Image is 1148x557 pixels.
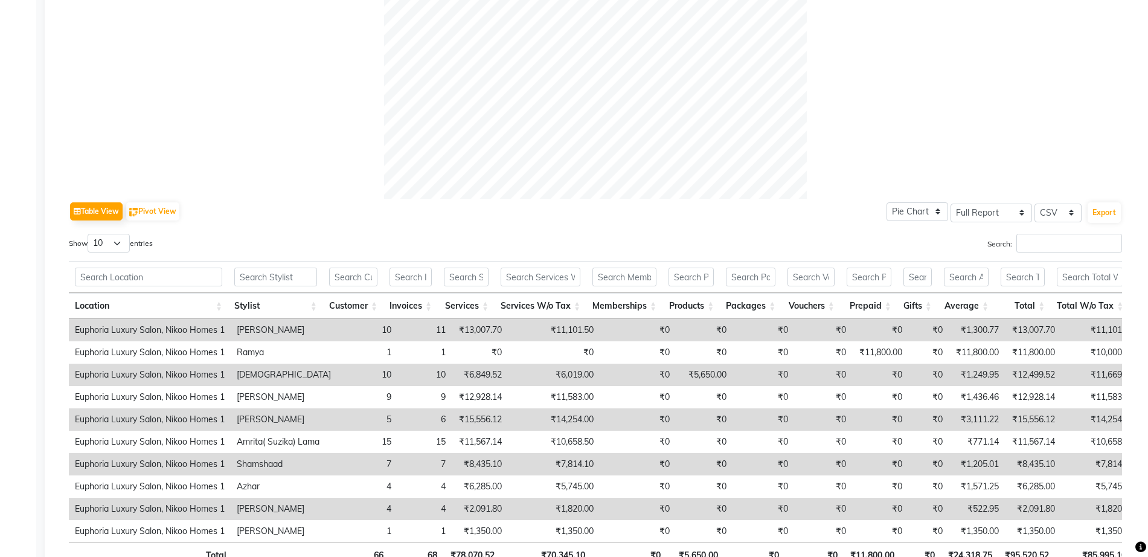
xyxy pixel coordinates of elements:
[501,268,580,286] input: Search Services W/o Tax
[669,268,714,286] input: Search Products
[908,520,949,543] td: ₹0
[733,364,794,386] td: ₹0
[231,453,337,475] td: Shamshaad
[852,408,908,431] td: ₹0
[397,498,452,520] td: 4
[397,364,452,386] td: 10
[397,475,452,498] td: 4
[508,431,600,453] td: ₹10,658.50
[337,341,397,364] td: 1
[908,408,949,431] td: ₹0
[781,293,840,319] th: Vouchers: activate to sort column ascending
[794,408,852,431] td: ₹0
[908,475,949,498] td: ₹0
[337,319,397,341] td: 10
[444,268,489,286] input: Search Services
[69,475,231,498] td: Euphoria Luxury Salon, Nikoo Homes 1
[323,293,383,319] th: Customer: activate to sort column ascending
[794,520,852,543] td: ₹0
[69,498,231,520] td: Euphoria Luxury Salon, Nikoo Homes 1
[452,453,508,475] td: ₹8,435.10
[676,364,733,386] td: ₹5,650.00
[794,453,852,475] td: ₹0
[733,498,794,520] td: ₹0
[452,475,508,498] td: ₹6,285.00
[126,202,179,221] button: Pivot View
[337,364,397,386] td: 10
[733,453,794,475] td: ₹0
[908,431,949,453] td: ₹0
[676,520,733,543] td: ₹0
[508,408,600,431] td: ₹14,254.00
[1088,202,1121,223] button: Export
[944,268,989,286] input: Search Average
[231,498,337,520] td: [PERSON_NAME]
[75,268,222,286] input: Search Location
[231,364,337,386] td: [DEMOGRAPHIC_DATA]
[397,453,452,475] td: 7
[508,319,600,341] td: ₹11,101.50
[129,208,138,217] img: pivot.png
[852,498,908,520] td: ₹0
[987,234,1122,253] label: Search:
[70,202,123,221] button: Table View
[69,319,231,341] td: Euphoria Luxury Salon, Nikoo Homes 1
[452,364,508,386] td: ₹6,849.52
[69,408,231,431] td: Euphoria Luxury Salon, Nikoo Homes 1
[1061,475,1140,498] td: ₹5,745.00
[600,520,676,543] td: ₹0
[794,364,852,386] td: ₹0
[949,408,1005,431] td: ₹3,111.22
[1005,408,1061,431] td: ₹15,556.12
[88,234,130,253] select: Showentries
[949,341,1005,364] td: ₹11,800.00
[234,268,317,286] input: Search Stylist
[452,341,508,364] td: ₹0
[508,475,600,498] td: ₹5,745.00
[69,234,153,253] label: Show entries
[847,268,891,286] input: Search Prepaid
[397,341,452,364] td: 1
[676,408,733,431] td: ₹0
[949,453,1005,475] td: ₹1,205.01
[908,453,949,475] td: ₹0
[733,475,794,498] td: ₹0
[938,293,995,319] th: Average: activate to sort column ascending
[1061,364,1140,386] td: ₹11,669.00
[841,293,897,319] th: Prepaid: activate to sort column ascending
[794,341,852,364] td: ₹0
[1061,341,1140,364] td: ₹10,000.00
[592,268,656,286] input: Search Memberships
[1016,234,1122,253] input: Search:
[1061,431,1140,453] td: ₹10,658.50
[397,520,452,543] td: 1
[600,453,676,475] td: ₹0
[852,475,908,498] td: ₹0
[733,319,794,341] td: ₹0
[452,319,508,341] td: ₹13,007.70
[949,475,1005,498] td: ₹1,571.25
[1005,498,1061,520] td: ₹2,091.80
[231,408,337,431] td: [PERSON_NAME]
[586,293,662,319] th: Memberships: activate to sort column ascending
[69,453,231,475] td: Euphoria Luxury Salon, Nikoo Homes 1
[1005,431,1061,453] td: ₹11,567.14
[337,453,397,475] td: 7
[1061,319,1140,341] td: ₹11,101.50
[794,319,852,341] td: ₹0
[508,386,600,408] td: ₹11,583.00
[495,293,586,319] th: Services W/o Tax: activate to sort column ascending
[231,319,337,341] td: [PERSON_NAME]
[452,520,508,543] td: ₹1,350.00
[852,386,908,408] td: ₹0
[508,364,600,386] td: ₹6,019.00
[1061,498,1140,520] td: ₹1,820.00
[995,293,1051,319] th: Total: activate to sort column ascending
[949,386,1005,408] td: ₹1,436.46
[508,453,600,475] td: ₹7,814.10
[733,431,794,453] td: ₹0
[1005,453,1061,475] td: ₹8,435.10
[794,431,852,453] td: ₹0
[1061,453,1140,475] td: ₹7,814.10
[949,319,1005,341] td: ₹1,300.77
